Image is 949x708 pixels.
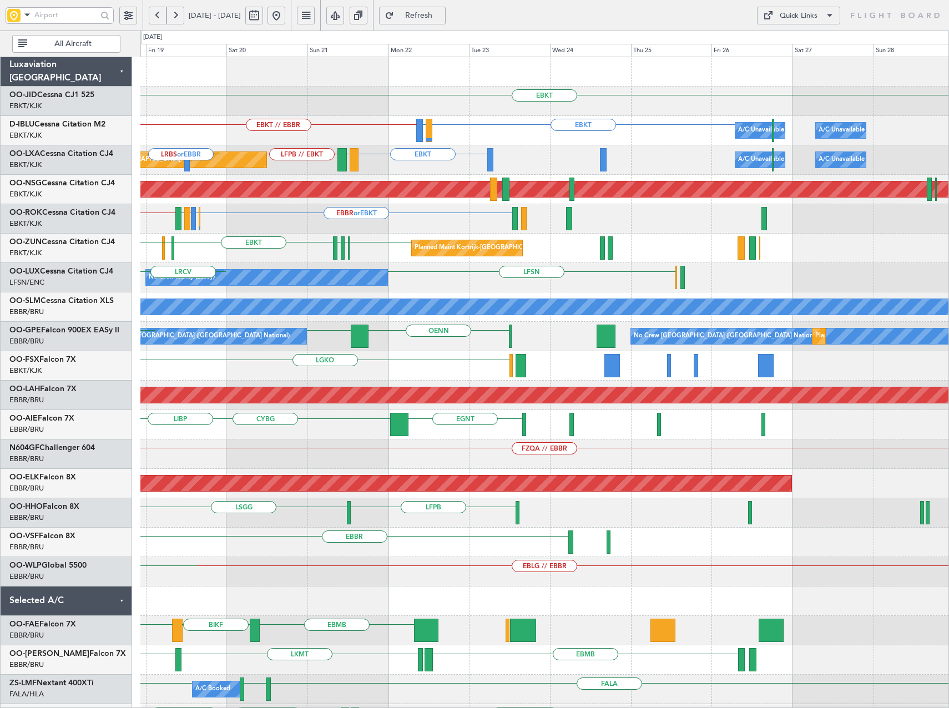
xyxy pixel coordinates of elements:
[379,7,446,24] button: Refresh
[819,151,865,168] div: A/C Unavailable
[9,297,41,305] span: OO-SLM
[415,240,544,256] div: Planned Maint Kortrijk-[GEOGRAPHIC_DATA]
[9,572,44,581] a: EBBR/BRU
[9,120,105,128] a: D-IBLUCessna Citation M2
[9,160,42,170] a: EBKT/KJK
[9,307,44,317] a: EBBR/BRU
[146,44,227,57] div: Fri 19
[9,356,76,363] a: OO-FSXFalcon 7X
[9,120,34,128] span: D-IBLU
[9,366,42,376] a: EBKT/KJK
[9,630,44,640] a: EBBR/BRU
[469,44,550,57] div: Tue 23
[12,35,120,53] button: All Aircraft
[9,209,42,216] span: OO-ROK
[9,395,44,405] a: EBBR/BRU
[9,385,77,393] a: OO-LAHFalcon 7X
[9,444,95,452] a: N604GFChallenger 604
[9,532,39,540] span: OO-VSF
[9,414,38,422] span: OO-AIE
[9,130,42,140] a: EBKT/KJK
[550,44,631,57] div: Wed 24
[757,7,840,24] button: Quick Links
[780,11,817,22] div: Quick Links
[143,33,162,42] div: [DATE]
[9,267,40,275] span: OO-LUX
[9,513,44,523] a: EBBR/BRU
[792,44,874,57] div: Sat 27
[9,297,114,305] a: OO-SLMCessna Citation XLS
[9,473,39,481] span: OO-ELK
[9,326,41,334] span: OO-GPE
[9,209,115,216] a: OO-ROKCessna Citation CJ4
[634,328,820,345] div: No Crew [GEOGRAPHIC_DATA] ([GEOGRAPHIC_DATA] National)
[9,91,94,99] a: OO-JIDCessna CJ1 525
[9,620,76,628] a: OO-FAEFalcon 7X
[9,660,44,670] a: EBBR/BRU
[711,44,792,57] div: Fri 26
[9,336,44,346] a: EBBR/BRU
[9,179,42,187] span: OO-NSG
[104,328,290,345] div: No Crew [GEOGRAPHIC_DATA] ([GEOGRAPHIC_DATA] National)
[396,12,442,19] span: Refresh
[9,650,89,658] span: OO-[PERSON_NAME]
[9,277,44,287] a: LFSN/ENC
[9,150,40,158] span: OO-LXA
[9,219,42,229] a: EBKT/KJK
[9,179,115,187] a: OO-NSGCessna Citation CJ4
[149,269,215,286] div: No Crew Nancy (Essey)
[388,44,470,57] div: Mon 22
[226,44,307,57] div: Sat 20
[9,473,76,481] a: OO-ELKFalcon 8X
[9,620,39,628] span: OO-FAE
[9,503,79,510] a: OO-HHOFalcon 8X
[189,11,241,21] span: [DATE] - [DATE]
[738,122,945,139] div: A/C Unavailable [GEOGRAPHIC_DATA] ([GEOGRAPHIC_DATA] National)
[9,689,44,699] a: FALA/HLA
[9,356,39,363] span: OO-FSX
[9,385,40,393] span: OO-LAH
[9,454,44,464] a: EBBR/BRU
[9,238,115,246] a: OO-ZUNCessna Citation CJ4
[9,650,126,658] a: OO-[PERSON_NAME]Falcon 7X
[738,151,945,168] div: A/C Unavailable [GEOGRAPHIC_DATA] ([GEOGRAPHIC_DATA] National)
[9,414,74,422] a: OO-AIEFalcon 7X
[9,101,42,111] a: EBKT/KJK
[9,562,87,569] a: OO-WLPGlobal 5500
[9,238,42,246] span: OO-ZUN
[9,679,37,687] span: ZS-LMF
[9,248,42,258] a: EBKT/KJK
[29,40,117,48] span: All Aircraft
[9,444,39,452] span: N604GF
[9,189,42,199] a: EBKT/KJK
[9,326,119,334] a: OO-GPEFalcon 900EX EASy II
[195,681,230,697] div: A/C Booked
[34,7,97,23] input: Airport
[9,532,75,540] a: OO-VSFFalcon 8X
[9,542,44,552] a: EBBR/BRU
[307,44,388,57] div: Sun 21
[9,91,37,99] span: OO-JID
[9,483,44,493] a: EBBR/BRU
[9,503,43,510] span: OO-HHO
[9,679,94,687] a: ZS-LMFNextant 400XTi
[9,424,44,434] a: EBBR/BRU
[9,267,113,275] a: OO-LUXCessna Citation CJ4
[9,150,113,158] a: OO-LXACessna Citation CJ4
[9,562,42,569] span: OO-WLP
[631,44,712,57] div: Thu 25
